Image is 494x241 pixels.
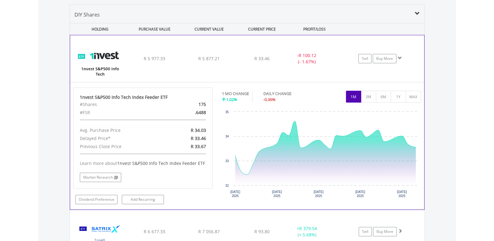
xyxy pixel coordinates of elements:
[80,94,206,100] div: 1nvest S&P500 Info Tech Index Feeder ETF
[80,160,206,166] div: Learn more about
[406,91,421,103] button: MAX
[283,52,330,65] div: - (- 1.67%)
[230,190,240,198] text: [DATE] 2025
[75,195,118,204] a: Dividend Preference
[222,108,421,202] div: Chart. Highcharts interactive chart.
[117,160,205,166] span: 1nvest S&P500 Info Tech Index Feeder ETF
[122,195,164,204] a: Add Recurring
[75,134,165,142] div: Delayed Price*
[73,43,127,80] img: TFSA.ETF5IT.png
[272,190,282,198] text: [DATE] 2025
[397,190,407,198] text: [DATE] 2025
[373,227,397,236] a: Buy More
[75,100,165,108] div: #Shares
[74,11,100,18] span: DIY Shares
[75,108,165,117] div: #FSR
[144,229,165,234] span: R 6 677.33
[299,52,316,58] span: R 100.12
[314,190,324,198] text: [DATE] 2025
[237,23,286,35] div: CURRENT PRICE
[299,225,317,231] span: R 379.54
[222,108,421,202] svg: Interactive chart
[128,23,181,35] div: PURCHASE VALUE
[225,184,229,187] text: 32
[191,143,206,149] span: R 33.67
[226,97,237,102] span: 1.02%
[376,91,391,103] button: 6M
[80,173,121,182] a: Market Research
[75,126,165,134] div: Avg. Purchase Price
[70,23,127,35] div: HOLDING
[225,159,229,163] text: 33
[165,108,211,117] div: .6488
[225,110,229,114] text: 35
[391,91,406,103] button: 1Y
[355,190,365,198] text: [DATE] 2025
[191,135,206,141] span: R 33.46
[284,225,331,238] div: + (+ 5.68%)
[225,135,229,138] text: 34
[254,229,270,234] span: R 93.80
[191,127,206,133] span: R 34.03
[144,55,165,61] span: R 5 977.33
[358,54,372,63] a: Sell
[346,91,361,103] button: 1M
[183,23,236,35] div: CURRENT VALUE
[361,91,376,103] button: 3M
[263,91,313,97] div: DAILY CHANGE
[254,55,270,61] span: R 33.46
[373,54,396,63] a: Buy More
[75,142,165,151] div: Previous Close Price
[222,91,249,97] div: 1 MO CHANGE
[198,229,220,234] span: R 7 056.87
[198,55,220,61] span: R 5 877.21
[165,100,211,108] div: 175
[288,23,341,35] div: PROFIT/LOSS
[263,97,276,102] span: -0.36%
[359,227,372,236] a: Sell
